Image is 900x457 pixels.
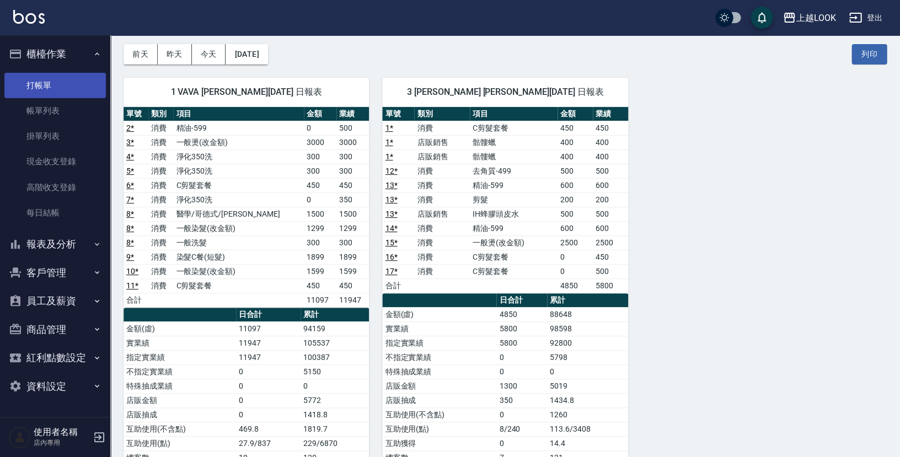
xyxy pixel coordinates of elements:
[593,221,628,235] td: 600
[304,107,336,121] th: 金額
[382,364,496,379] td: 特殊抽成業績
[593,178,628,192] td: 600
[148,135,173,149] td: 消費
[13,10,45,24] img: Logo
[124,407,236,422] td: 店販抽成
[496,379,547,393] td: 1300
[301,407,369,422] td: 1418.8
[547,293,628,308] th: 累計
[496,422,547,436] td: 8/240
[496,364,547,379] td: 0
[414,264,470,278] td: 消費
[593,235,628,250] td: 2500
[336,107,369,121] th: 業績
[470,107,558,121] th: 項目
[158,44,192,64] button: 昨天
[382,407,496,422] td: 互助使用(不含點)
[470,235,558,250] td: 一般燙(改金額)
[414,178,470,192] td: 消費
[148,221,173,235] td: 消費
[148,192,173,207] td: 消費
[382,321,496,336] td: 實業績
[336,264,369,278] td: 1599
[547,393,628,407] td: 1434.8
[593,107,628,121] th: 業績
[336,149,369,164] td: 300
[382,107,628,293] table: a dense table
[34,438,90,448] p: 店內專用
[496,307,547,321] td: 4850
[470,250,558,264] td: C剪髮套餐
[547,321,628,336] td: 98598
[336,207,369,221] td: 1500
[470,178,558,192] td: 精油-599
[593,164,628,178] td: 500
[124,107,369,308] table: a dense table
[558,192,593,207] td: 200
[124,422,236,436] td: 互助使用(不含點)
[414,121,470,135] td: 消費
[414,250,470,264] td: 消費
[382,393,496,407] td: 店販抽成
[173,164,303,178] td: 淨化350洗
[547,422,628,436] td: 113.6/3408
[124,379,236,393] td: 特殊抽成業績
[470,207,558,221] td: IH蜂膠頭皮水
[301,336,369,350] td: 105537
[496,393,547,407] td: 350
[558,221,593,235] td: 600
[558,149,593,164] td: 400
[192,44,226,64] button: 今天
[496,293,547,308] th: 日合計
[301,321,369,336] td: 94159
[301,308,369,322] th: 累計
[173,135,303,149] td: 一般燙(改金額)
[496,436,547,450] td: 0
[382,379,496,393] td: 店販金額
[593,149,628,164] td: 400
[796,11,835,25] div: 上越LOOK
[301,393,369,407] td: 5772
[236,336,301,350] td: 11947
[148,207,173,221] td: 消費
[414,221,470,235] td: 消費
[558,207,593,221] td: 500
[336,293,369,307] td: 11947
[304,235,336,250] td: 300
[301,379,369,393] td: 0
[173,192,303,207] td: 淨化350洗
[148,278,173,293] td: 消費
[148,235,173,250] td: 消費
[382,350,496,364] td: 不指定實業績
[4,372,106,401] button: 資料設定
[4,98,106,123] a: 帳單列表
[148,264,173,278] td: 消費
[236,393,301,407] td: 0
[4,259,106,287] button: 客戶管理
[382,422,496,436] td: 互助使用(點)
[124,107,148,121] th: 單號
[301,422,369,436] td: 1819.7
[414,192,470,207] td: 消費
[593,121,628,135] td: 450
[4,343,106,372] button: 紅利點數設定
[124,436,236,450] td: 互助使用(點)
[236,321,301,336] td: 11097
[470,149,558,164] td: 骷髏蠟
[496,407,547,422] td: 0
[844,8,887,28] button: 登出
[301,436,369,450] td: 229/6870
[236,379,301,393] td: 0
[124,393,236,407] td: 店販金額
[148,149,173,164] td: 消費
[4,40,106,68] button: 櫃檯作業
[414,207,470,221] td: 店販銷售
[496,321,547,336] td: 5800
[4,123,106,149] a: 掛單列表
[470,121,558,135] td: C剪髮套餐
[173,207,303,221] td: 醫學/哥德式/[PERSON_NAME]
[236,308,301,322] th: 日合計
[593,278,628,293] td: 5800
[148,107,173,121] th: 類別
[470,221,558,235] td: 精油-599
